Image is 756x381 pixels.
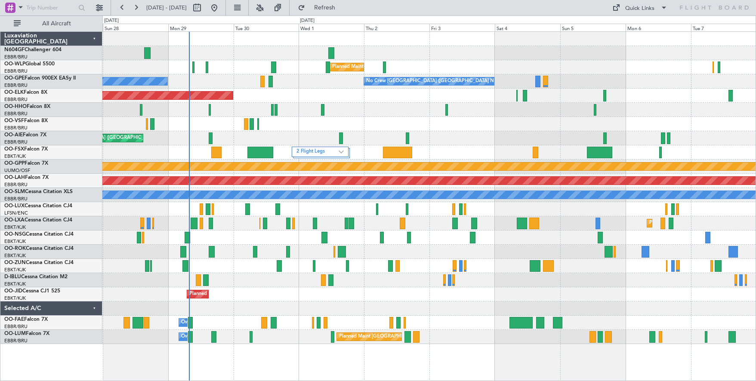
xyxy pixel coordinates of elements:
[339,330,495,343] div: Planned Maint [GEOGRAPHIC_DATA] ([GEOGRAPHIC_DATA] National)
[4,274,68,280] a: D-IBLUCessna Citation M2
[4,295,26,301] a: EBKT/KJK
[4,238,26,245] a: EBKT/KJK
[4,175,49,180] a: OO-LAHFalcon 7X
[189,288,290,301] div: Planned Maint Kortrijk-[GEOGRAPHIC_DATA]
[26,1,76,14] input: Trip Number
[299,24,364,31] div: Wed 1
[4,317,24,322] span: OO-FAE
[181,330,240,343] div: Owner Melsbroek Air Base
[146,4,187,12] span: [DATE] - [DATE]
[4,323,28,330] a: EBBR/BRU
[4,61,25,67] span: OO-WLP
[4,96,28,103] a: EBBR/BRU
[625,4,654,13] div: Quick Links
[4,153,26,160] a: EBKT/KJK
[9,17,93,31] button: All Aircraft
[4,167,30,174] a: UUMO/OSF
[4,181,28,188] a: EBBR/BRU
[4,161,25,166] span: OO-GPP
[300,17,315,25] div: [DATE]
[4,147,48,152] a: OO-FSXFalcon 7X
[4,118,48,123] a: OO-VSFFalcon 8X
[4,196,28,202] a: EBBR/BRU
[168,24,234,31] div: Mon 29
[4,47,25,52] span: N604GF
[332,61,394,74] div: Planned Maint Milan (Linate)
[4,104,27,109] span: OO-HHO
[4,118,24,123] span: OO-VSF
[4,289,60,294] a: OO-JIDCessna CJ1 525
[4,267,26,273] a: EBKT/KJK
[4,82,28,89] a: EBBR/BRU
[608,1,672,15] button: Quick Links
[4,189,25,194] span: OO-SLM
[339,150,344,154] img: arrow-gray.svg
[4,246,26,251] span: OO-ROK
[4,203,72,209] a: OO-LUXCessna Citation CJ4
[234,24,299,31] div: Tue 30
[4,76,25,81] span: OO-GPE
[626,24,691,31] div: Mon 6
[4,252,26,259] a: EBKT/KJK
[181,316,240,329] div: Owner Melsbroek Air Base
[429,24,495,31] div: Fri 3
[4,111,28,117] a: EBBR/BRU
[4,210,28,216] a: LFSN/ENC
[4,281,26,287] a: EBKT/KJK
[4,132,46,138] a: OO-AIEFalcon 7X
[4,274,21,280] span: D-IBLU
[4,331,49,336] a: OO-LUMFalcon 7X
[4,232,26,237] span: OO-NSG
[4,317,48,322] a: OO-FAEFalcon 7X
[4,218,25,223] span: OO-LXA
[4,218,72,223] a: OO-LXACessna Citation CJ4
[366,75,510,88] div: No Crew [GEOGRAPHIC_DATA] ([GEOGRAPHIC_DATA] National)
[560,24,626,31] div: Sun 5
[4,76,76,81] a: OO-GPEFalcon 900EX EASy II
[4,260,74,265] a: OO-ZUNCessna Citation CJ4
[294,1,346,15] button: Refresh
[22,21,91,27] span: All Aircraft
[4,132,23,138] span: OO-AIE
[4,161,48,166] a: OO-GPPFalcon 7X
[104,17,119,25] div: [DATE]
[4,47,62,52] a: N604GFChallenger 604
[4,224,26,230] a: EBKT/KJK
[4,90,24,95] span: OO-ELK
[4,125,28,131] a: EBBR/BRU
[4,189,73,194] a: OO-SLMCessna Citation XLS
[4,246,74,251] a: OO-ROKCessna Citation CJ4
[4,104,50,109] a: OO-HHOFalcon 8X
[103,24,168,31] div: Sun 28
[4,232,74,237] a: OO-NSGCessna Citation CJ4
[307,5,343,11] span: Refresh
[4,175,25,180] span: OO-LAH
[4,260,26,265] span: OO-ZUN
[4,61,55,67] a: OO-WLPGlobal 5500
[296,148,339,156] label: 2 Flight Legs
[4,147,24,152] span: OO-FSX
[4,54,28,60] a: EBBR/BRU
[649,217,750,230] div: Planned Maint Kortrijk-[GEOGRAPHIC_DATA]
[4,90,47,95] a: OO-ELKFalcon 8X
[4,331,26,336] span: OO-LUM
[4,203,25,209] span: OO-LUX
[495,24,560,31] div: Sat 4
[4,289,22,294] span: OO-JID
[364,24,429,31] div: Thu 2
[4,139,28,145] a: EBBR/BRU
[4,68,28,74] a: EBBR/BRU
[4,338,28,344] a: EBBR/BRU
